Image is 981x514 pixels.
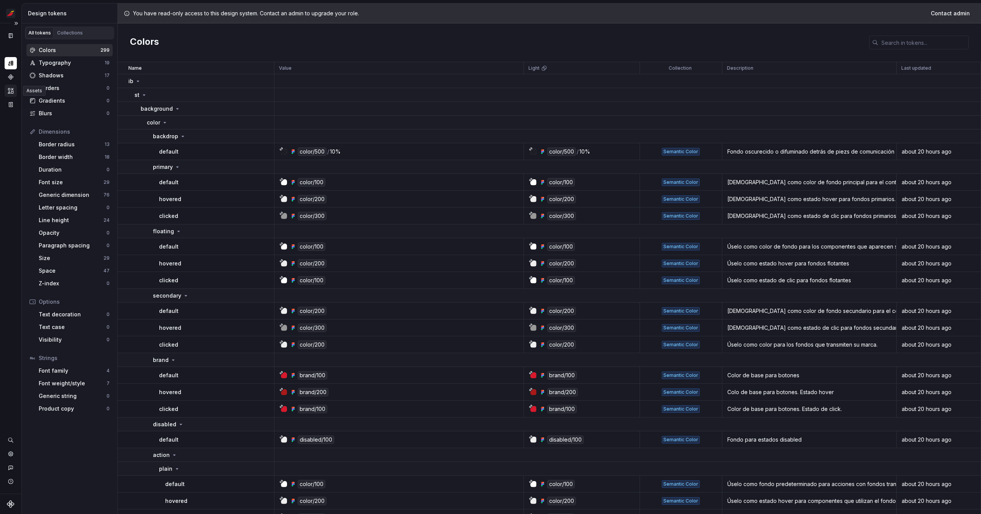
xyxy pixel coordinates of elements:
[36,334,113,346] a: Visibility0
[39,267,103,275] div: Space
[103,268,110,274] div: 47
[5,434,17,446] button: Search ⌘K
[39,367,107,375] div: Font family
[547,324,576,332] div: color/300
[547,276,575,285] div: color/100
[5,85,17,97] div: Assets
[298,371,327,380] div: brand/100
[141,105,173,113] p: background
[662,480,700,488] div: Semantic Color
[39,72,105,79] div: Shadows
[547,259,576,268] div: color/200
[159,243,179,250] p: default
[723,178,896,186] div: [DEMOGRAPHIC_DATA] como color de fondo principal para el contenido de la interfaz de usuario, com...
[39,380,107,387] div: Font weight/style
[39,178,103,186] div: Font size
[723,480,896,488] div: Úselo como fondo predeterminado para acciones con fondos transparentes, como elementos de menú, b...
[107,110,110,116] div: 0
[723,195,896,203] div: [DEMOGRAPHIC_DATA] como estado hover para fondos primarios.
[39,128,110,136] div: Dimensions
[153,356,169,364] p: brand
[897,195,980,203] div: about 20 hours ago
[298,212,326,220] div: color/300
[36,176,113,188] a: Font size29
[159,341,178,349] p: clicked
[662,195,700,203] div: Semantic Color
[39,216,103,224] div: Line height
[26,69,113,82] a: Shadows17
[723,436,896,444] div: Fondo para estados disabled
[165,497,187,505] p: hovered
[36,252,113,264] a: Size29
[5,71,17,83] div: Components
[107,380,110,386] div: 7
[107,393,110,399] div: 0
[528,65,540,71] p: Light
[298,147,326,156] div: color/500
[36,277,113,290] a: Z-index0
[5,462,17,474] button: Contact support
[897,243,980,250] div: about 20 hours ago
[723,341,896,349] div: Úselo como color para los fondos que transmiten su marca.
[897,277,980,284] div: about 20 hours ago
[57,30,83,36] div: Collections
[159,148,179,156] p: default
[723,372,896,379] div: Color de base para botones
[897,178,980,186] div: about 20 hours ago
[723,405,896,413] div: Color de base para botones. Estado de click.
[23,86,46,96] div: Assets
[298,480,325,488] div: color/100
[159,372,179,379] p: default
[159,307,179,315] p: default
[5,57,17,69] div: Design tokens
[130,36,159,49] h2: Colors
[298,405,327,413] div: brand/100
[5,29,17,42] div: Documentation
[547,340,576,349] div: color/200
[897,372,980,379] div: about 20 hours ago
[36,308,113,321] a: Text decoration0
[11,18,21,29] button: Expand sidebar
[897,307,980,315] div: about 20 hours ago
[147,119,160,126] p: color
[878,36,969,49] input: Search in tokens...
[39,242,107,249] div: Paragraph spacing
[159,195,181,203] p: hovered
[547,405,577,413] div: brand/100
[36,214,113,226] a: Line height24
[39,46,100,54] div: Colors
[36,201,113,214] a: Letter spacing0
[298,276,325,285] div: color/100
[298,497,326,505] div: color/200
[100,47,110,53] div: 299
[897,148,980,156] div: about 20 hours ago
[669,65,692,71] p: Collection
[39,141,105,148] div: Border radius
[662,243,700,250] div: Semantic Color
[128,65,142,71] p: Name
[897,324,980,332] div: about 20 hours ago
[107,311,110,318] div: 0
[133,10,359,17] p: You have read-only access to this design system. Contact an admin to upgrade your role.
[5,98,17,111] div: Storybook stories
[298,307,326,315] div: color/200
[897,405,980,413] div: about 20 hours ago
[39,280,107,287] div: Z-index
[135,91,139,99] p: st
[159,405,178,413] p: clicked
[662,405,700,413] div: Semantic Color
[26,57,113,69] a: Typography19
[36,265,113,277] a: Space47
[547,147,576,156] div: color/500
[662,324,700,332] div: Semantic Color
[107,167,110,173] div: 0
[36,390,113,402] a: Generic string0
[901,65,931,71] p: Last updated
[159,388,181,396] p: hovered
[727,65,753,71] p: Description
[36,403,113,415] a: Product copy0
[723,497,896,505] div: Úselo como estado hover para componentes que utilizan el fondo por defecto de la acción plain.
[105,154,110,160] div: 18
[547,371,577,380] div: brand/100
[7,500,15,508] svg: Supernova Logo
